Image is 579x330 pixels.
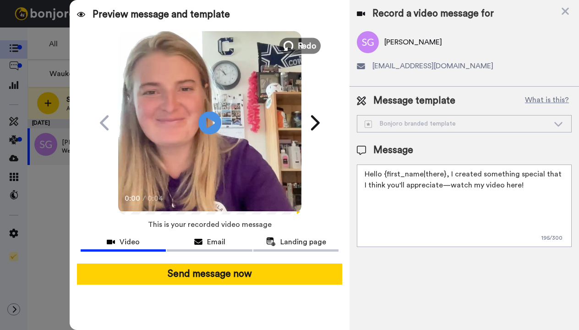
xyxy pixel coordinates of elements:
button: Send message now [77,264,343,285]
button: What is this? [522,94,572,108]
span: / [142,193,146,204]
textarea: Hello {first_name|there}, I created something special that I think you'll appreciate—watch my vid... [357,165,572,247]
span: Email [207,236,225,247]
span: Message template [373,94,455,108]
span: Message [373,143,413,157]
img: demo-template.svg [365,121,372,128]
span: Landing page [280,236,326,247]
span: 0:04 [147,193,164,204]
span: 0:00 [125,193,141,204]
span: [EMAIL_ADDRESS][DOMAIN_NAME] [372,60,493,71]
span: Video [120,236,140,247]
span: This is your recorded video message [148,214,272,235]
div: Bonjoro branded template [365,119,549,128]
